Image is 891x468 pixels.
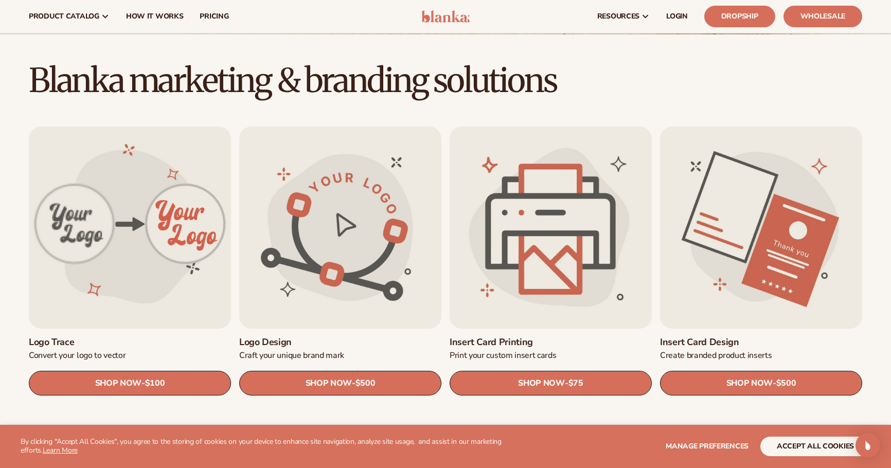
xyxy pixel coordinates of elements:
a: SHOP NOW- $100 [29,371,231,396]
a: SHOP NOW- $500 [660,371,862,396]
a: SHOP NOW- $500 [239,371,441,396]
span: How It Works [126,12,184,21]
span: Manage preferences [666,441,749,451]
img: logo [421,10,470,23]
span: resources [597,12,639,21]
a: Logo trace [29,337,231,348]
a: Insert card printing [450,337,652,348]
div: Open Intercom Messenger [856,433,880,458]
p: By clicking "Accept All Cookies", you agree to the storing of cookies on your device to enhance s... [21,438,529,455]
a: Dropship [704,6,775,27]
a: Logo design [239,337,441,348]
a: Wholesale [783,6,862,27]
span: pricing [200,12,228,21]
span: LOGIN [666,12,688,21]
a: Insert card design [660,337,862,348]
a: SHOP NOW- $75 [450,371,652,396]
button: Manage preferences [666,437,749,456]
span: product catalog [29,12,99,21]
a: Learn More [43,445,78,455]
button: accept all cookies [760,437,870,456]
